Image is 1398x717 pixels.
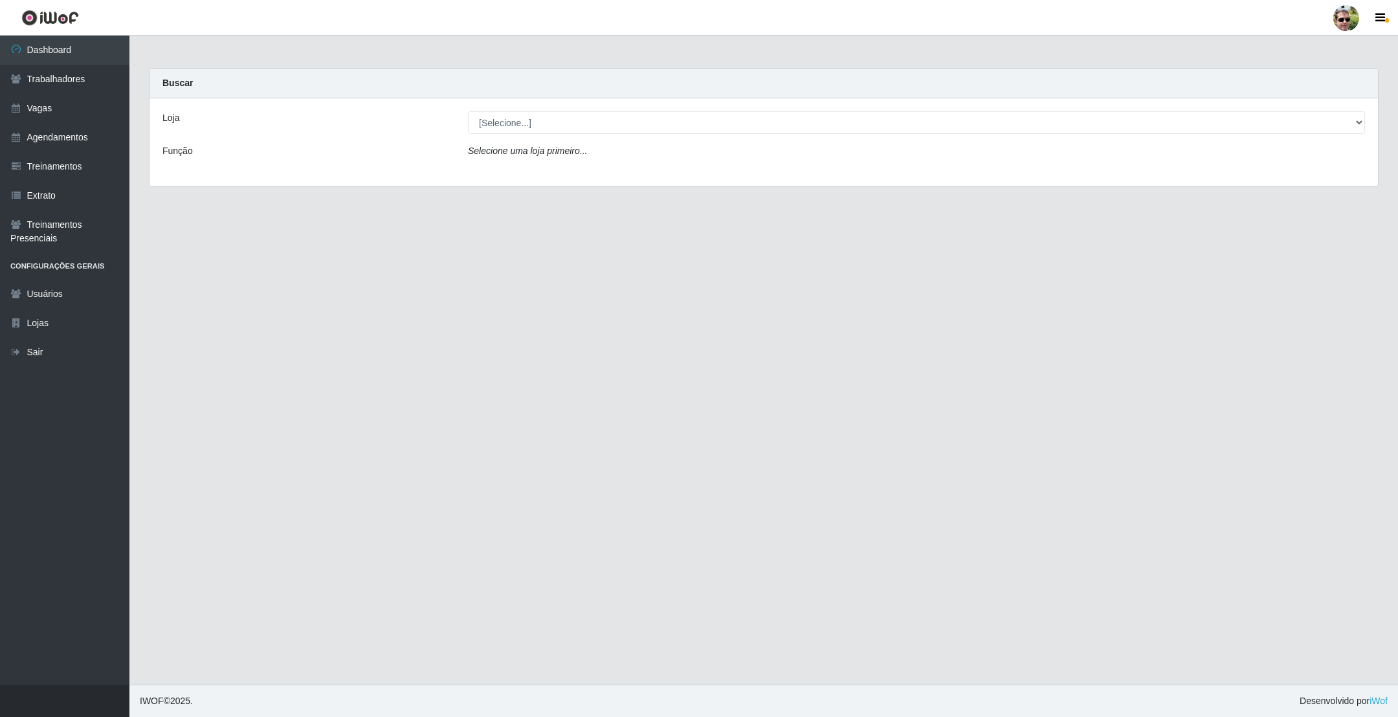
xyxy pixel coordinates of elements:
img: CoreUI Logo [21,10,79,26]
label: Loja [162,111,179,125]
strong: Buscar [162,78,193,88]
span: © 2025 . [140,694,193,708]
span: Desenvolvido por [1300,694,1388,708]
span: IWOF [140,696,164,706]
label: Função [162,144,193,158]
a: iWof [1370,696,1388,706]
i: Selecione uma loja primeiro... [468,146,587,156]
